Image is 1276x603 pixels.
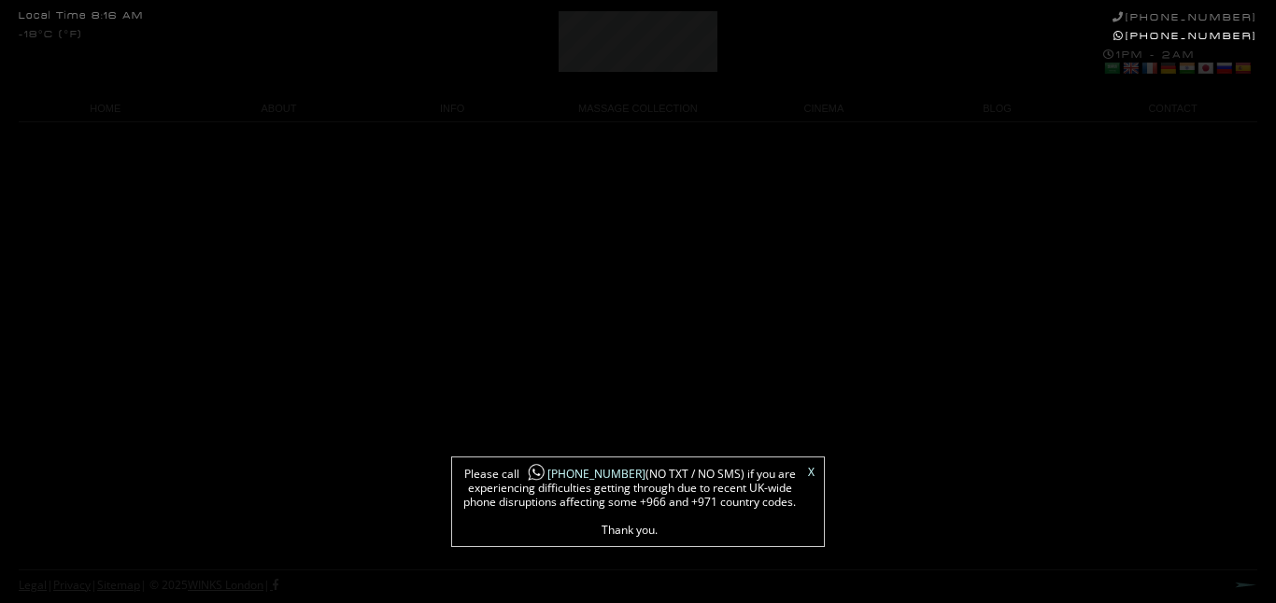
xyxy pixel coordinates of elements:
[1103,61,1120,76] a: Arabic
[519,466,645,482] a: [PHONE_NUMBER]
[1234,61,1251,76] a: Spanish
[1141,61,1157,76] a: French
[365,96,539,121] a: INFO
[1084,96,1257,121] a: CONTACT
[188,577,263,593] a: WINKS London
[97,577,140,593] a: Sitemap
[19,577,47,593] a: Legal
[527,463,546,483] img: whatsapp-icon1.png
[1113,30,1257,42] a: [PHONE_NUMBER]
[1235,582,1257,588] a: Next
[19,30,82,40] div: -18°C (°F)
[1159,61,1176,76] a: German
[192,96,366,121] a: ABOUT
[1103,49,1257,78] div: 1PM - 2AM
[19,96,192,121] a: HOME
[539,96,737,121] a: MASSAGE COLLECTION
[911,96,1085,121] a: BLOG
[53,577,91,593] a: Privacy
[19,570,278,600] div: | | | © 2025 |
[1215,61,1232,76] a: Russian
[1113,11,1257,23] a: [PHONE_NUMBER]
[1178,61,1195,76] a: Hindi
[808,467,815,478] a: X
[461,467,798,537] span: Please call (NO TXT / NO SMS) if you are experiencing difficulties getting through due to recent ...
[19,11,144,21] div: Local Time 8:16 AM
[1197,61,1213,76] a: Japanese
[737,96,911,121] a: CINEMA
[1122,61,1139,76] a: English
